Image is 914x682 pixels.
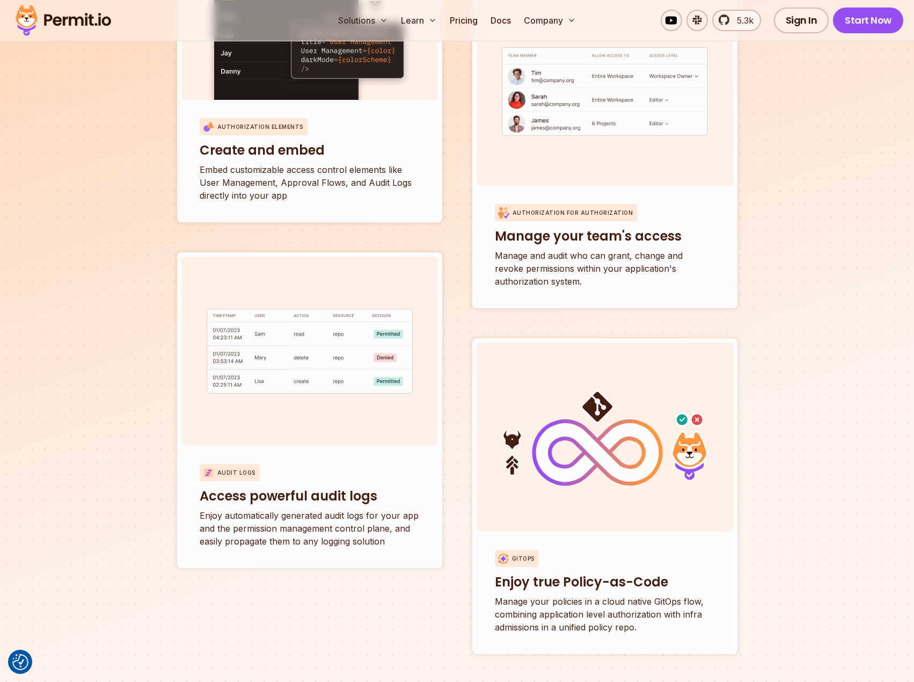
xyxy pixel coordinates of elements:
[445,10,482,31] a: Pricing
[486,10,515,31] a: Docs
[334,10,392,31] button: Solutions
[495,595,715,634] p: Manage your policies in a cloud native GitOps flow, combining application level authorization wit...
[730,14,754,27] span: 5.3k
[12,654,28,670] button: Consent Preferences
[513,209,633,217] p: Authorization for Authorization
[200,163,420,202] p: Embed customizable access control elements like User Management, Approval Flows, and Audit Logs d...
[217,123,303,131] p: Authorization Elements
[472,338,737,654] a: GitopsEnjoy true Policy-as-CodeManage your policies in a cloud native GitOps flow, combining appl...
[11,2,116,39] img: Permit logo
[177,252,442,568] a: Audit LogsAccess powerful audit logsEnjoy automatically generated audit logs for your app and the...
[495,249,715,288] p: Manage and audit who can grant, change and revoke permissions within your application's authoriza...
[200,488,420,505] h3: Access powerful audit logs
[712,10,761,31] a: 5.3k
[12,654,28,670] img: Revisit consent button
[200,142,420,159] h3: Create and embed
[774,8,829,33] a: Sign In
[200,509,420,548] p: Enjoy automatically generated audit logs for your app and the permission management control plane...
[217,469,255,477] p: Audit Logs
[512,555,535,563] p: Gitops
[833,8,903,33] a: Start Now
[495,228,715,245] h3: Manage your team's access
[520,10,580,31] button: Company
[397,10,441,31] button: Learn
[495,574,715,591] h3: Enjoy true Policy-as-Code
